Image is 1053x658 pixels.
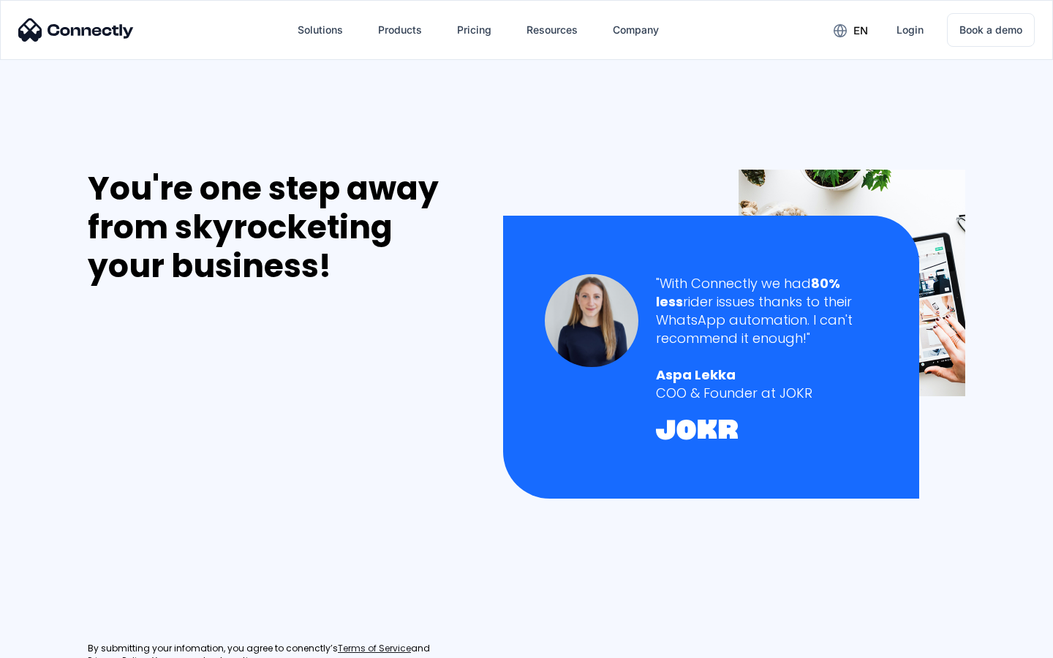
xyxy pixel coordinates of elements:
[457,20,491,40] div: Pricing
[656,274,840,311] strong: 80% less
[656,274,877,348] div: "With Connectly we had rider issues thanks to their WhatsApp automation. I can't recommend it eno...
[338,643,411,655] a: Terms of Service
[853,20,868,41] div: en
[88,170,472,285] div: You're one step away from skyrocketing your business!
[88,303,307,625] iframe: Form 0
[378,20,422,40] div: Products
[29,632,88,653] ul: Language list
[526,20,578,40] div: Resources
[897,20,924,40] div: Login
[298,20,343,40] div: Solutions
[613,20,659,40] div: Company
[656,384,877,402] div: COO & Founder at JOKR
[947,13,1035,47] a: Book a demo
[656,366,736,384] strong: Aspa Lekka
[885,12,935,48] a: Login
[18,18,134,42] img: Connectly Logo
[15,632,88,653] aside: Language selected: English
[445,12,503,48] a: Pricing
